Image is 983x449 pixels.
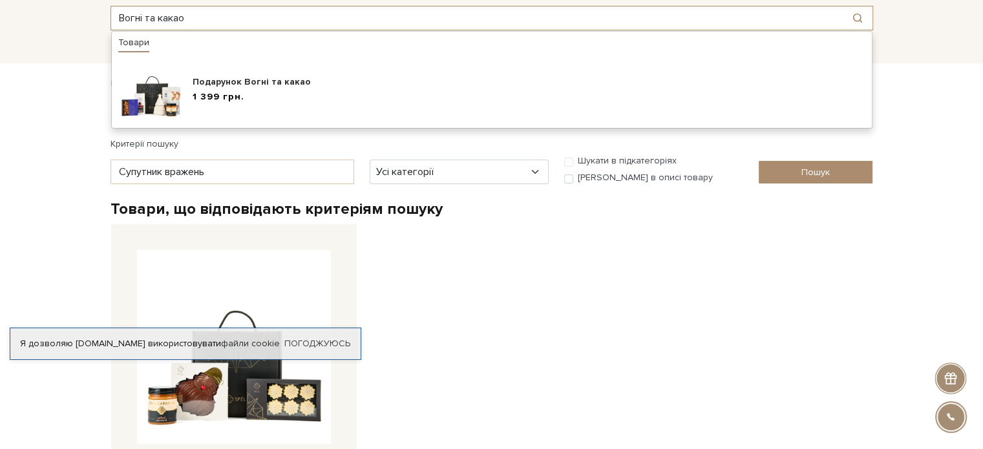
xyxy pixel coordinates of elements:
label: Критерії пошуку [111,132,178,155]
div: Подарунок Вогні та какао [193,76,865,89]
h1: Пошук - Супутник вражень [111,101,873,128]
a: Погоджуюсь [284,338,350,350]
button: Пошук товару у каталозі [843,6,872,30]
input: Пошук товару у каталозі [111,6,843,30]
a: Головна [111,79,143,89]
h2: Товари, що відповідають критеріям пошуку [111,199,873,219]
span: 1 399 грн. [193,90,244,104]
input: Ключові слова [111,160,354,184]
a: Каталог [111,37,160,57]
input: Пошук [759,161,873,183]
a: файли cookie [221,338,280,349]
div: Я дозволяю [DOMAIN_NAME] використовувати [10,338,361,350]
label: [PERSON_NAME] в описі товару [578,172,713,183]
label: Шукати в підкатегоріях [578,155,677,167]
input: [PERSON_NAME] в описі товару [564,174,573,183]
div: Товари [118,37,149,52]
a: Подарунок Вогні та какао1 399 грн. [112,56,872,125]
img: katalog_nabory_photo_new7246-100x100.jpg [118,58,183,123]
